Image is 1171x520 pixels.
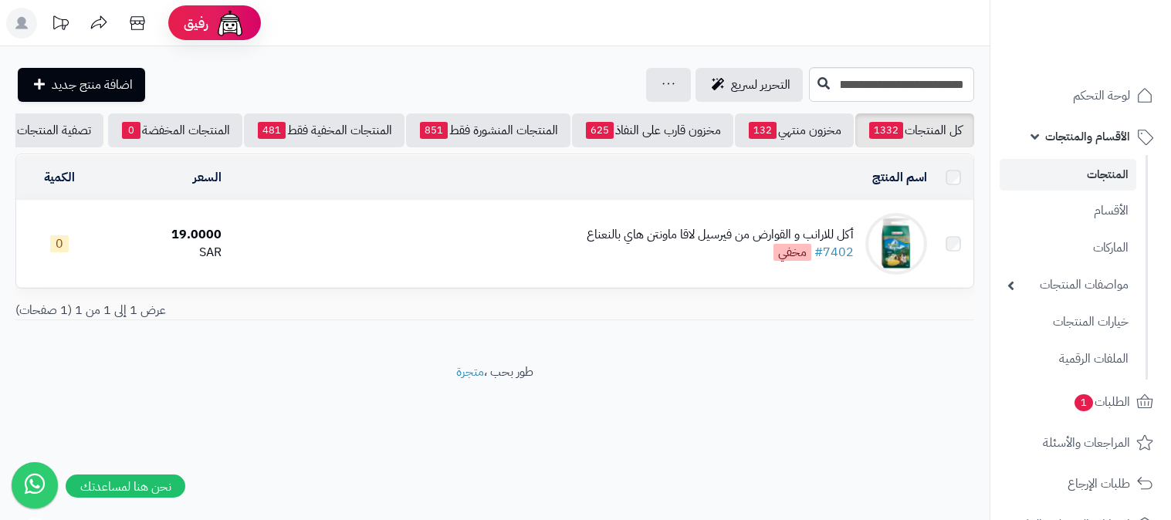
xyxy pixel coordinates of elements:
div: أكل للارانب و القوارض من فيرسيل لاقا ماونتن هاي بالنعناع [587,226,854,244]
a: طلبات الإرجاع [1000,465,1162,502]
a: مخزون قارب على النفاذ625 [572,113,733,147]
span: مخفي [773,244,811,261]
a: الطلبات1 [1000,383,1162,420]
a: اضافة منتج جديد [18,68,145,102]
a: الكمية [44,168,75,187]
a: المراجعات والأسئلة [1000,424,1162,461]
a: المنتجات المخفية فقط481 [244,113,404,147]
span: 0 [122,122,140,139]
a: اسم المنتج [872,168,927,187]
a: مواصفات المنتجات [1000,268,1136,302]
div: SAR [109,244,222,262]
div: 19.0000 [109,226,222,244]
img: ai-face.png [215,8,245,39]
span: 0 [50,235,69,252]
a: الماركات [1000,231,1136,265]
span: المراجعات والأسئلة [1043,432,1130,454]
span: 625 [586,122,614,139]
a: #7402 [814,243,854,262]
span: 851 [420,122,448,139]
img: أكل للارانب و القوارض من فيرسيل لاقا ماونتن هاي بالنعناع [865,213,927,275]
a: السعر [193,168,222,187]
span: 132 [749,122,777,139]
a: المنتجات المخفضة0 [108,113,242,147]
span: لوحة التحكم [1073,85,1130,106]
a: كل المنتجات1332 [855,113,974,147]
span: اضافة منتج جديد [52,76,133,94]
a: تحديثات المنصة [41,8,80,42]
span: التحرير لسريع [731,76,790,94]
span: 481 [258,122,286,139]
span: الطلبات [1073,391,1130,413]
a: لوحة التحكم [1000,77,1162,114]
a: المنتجات [1000,159,1136,191]
span: 1332 [869,122,903,139]
a: مخزون منتهي132 [735,113,854,147]
span: رفيق [184,14,208,32]
a: متجرة [456,363,484,381]
a: خيارات المنتجات [1000,306,1136,339]
span: طلبات الإرجاع [1068,473,1130,495]
div: عرض 1 إلى 1 من 1 (1 صفحات) [4,302,495,319]
span: الأقسام والمنتجات [1045,126,1130,147]
span: تصفية المنتجات [17,121,91,140]
a: التحرير لسريع [695,68,803,102]
span: 1 [1075,394,1093,411]
a: الأقسام [1000,194,1136,228]
a: المنتجات المنشورة فقط851 [406,113,570,147]
a: الملفات الرقمية [1000,343,1136,376]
